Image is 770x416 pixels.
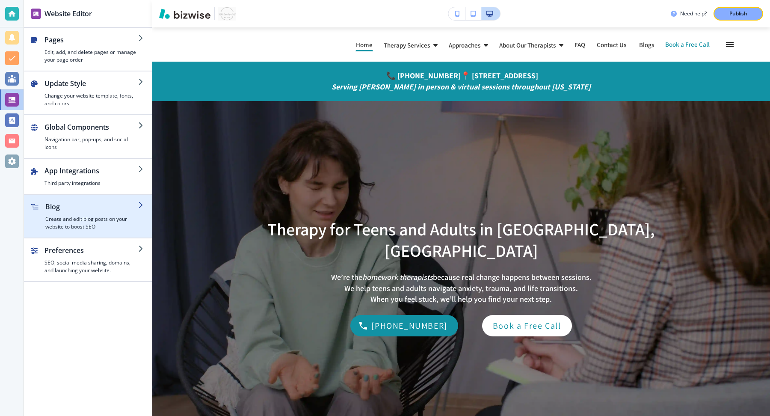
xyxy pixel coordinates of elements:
button: Update StyleChange your website template, fonts, and colors [24,71,152,114]
a: [PHONE_NUMBER] [350,315,458,336]
h3: Need help? [680,10,707,18]
button: Publish [714,7,763,21]
p: We help teens and adults navigate anxiety, trauma, and life transitions. [331,283,592,294]
button: PreferencesSEO, social media sharing, domains, and launching your website. [24,238,152,281]
p: [PHONE_NUMBER] [371,319,447,333]
h4: SEO, social media sharing, domains, and launching your website. [44,259,138,274]
a: [PHONE_NUMBER] [397,71,461,80]
div: Approaches [448,38,499,51]
h2: Update Style [44,78,138,89]
p: We’re the because real change happens between sessions. [331,272,592,283]
p: Therapy for Teens and Adults in [GEOGRAPHIC_DATA], [GEOGRAPHIC_DATA] [192,219,731,261]
button: Toggle hamburger navigation menu [720,35,739,54]
p: Book a Free Call [493,319,561,333]
p: When you feel stuck, we’ll help you find your next step. [331,294,592,305]
button: Global ComponentsNavigation bar, pop-ups, and social icons [24,115,152,158]
p: Home [356,42,373,48]
h4: Create and edit blog posts on your website to boost SEO [45,215,138,231]
p: Contact Us [597,42,628,48]
button: BlogCreate and edit blog posts on your website to boost SEO [24,195,152,238]
div: About Our Therapists [499,38,574,51]
div: (770) 800-7362 [350,315,458,336]
em: homework therapists [362,272,433,282]
h2: Pages [44,35,138,45]
h2: Global Components [44,122,138,132]
a: [STREET_ADDRESS] [472,71,538,80]
img: Your Logo [218,7,236,21]
img: editor icon [31,9,41,19]
p: 📞 📍 [332,70,591,81]
p: FAQ [575,42,586,48]
div: Therapy Services [383,38,448,51]
h2: Website Editor [44,9,92,19]
h4: Third party integrations [44,179,138,187]
h4: Navigation bar, pop-ups, and social icons [44,136,138,151]
p: Therapy Services [384,42,430,48]
button: PagesEdit, add, and delete pages or manage your page order [24,28,152,71]
button: App IntegrationsThird party integrations [24,159,152,194]
h4: Edit, add, and delete pages or manage your page order [44,48,138,64]
a: Book a Free Call [482,315,572,336]
h4: Change your website template, fonts, and colors [44,92,138,107]
h2: Preferences [44,245,138,256]
p: Approaches [449,42,480,48]
p: Blogs [639,42,654,48]
a: Book a Free Call [665,39,710,50]
em: Serving [PERSON_NAME] in person & virtual sessions throughout [US_STATE] [332,82,591,92]
p: About Our Therapists [499,42,556,48]
h2: App Integrations [44,166,138,176]
p: Publish [729,10,747,18]
img: Bizwise Logo [159,9,210,19]
h2: Blog [45,202,138,212]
